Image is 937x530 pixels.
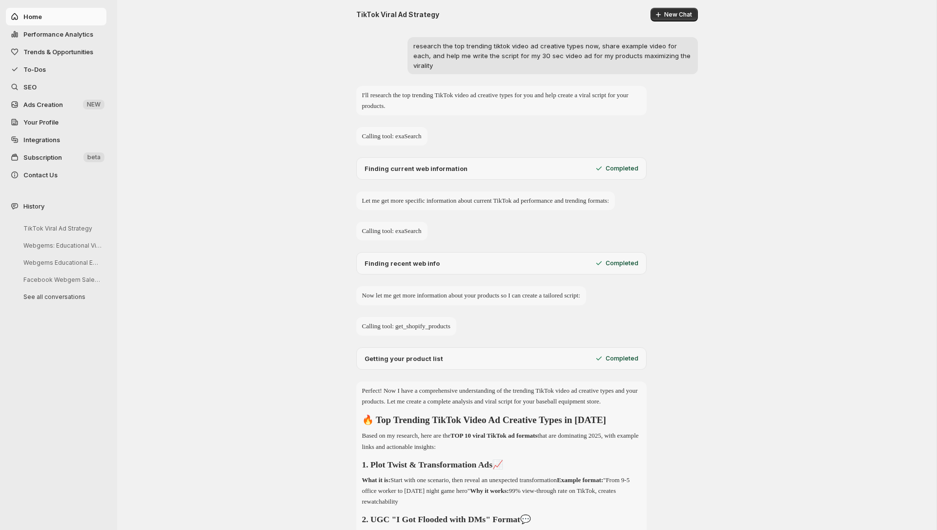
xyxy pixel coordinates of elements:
[606,355,638,362] p: Completed
[6,166,106,184] button: Contact Us
[362,226,422,236] p: Calling tool: exaSearch
[362,290,580,301] p: Now let me get more information about your products so I can create a tailored script:
[365,164,468,173] p: Finding current web information
[23,201,44,211] span: History
[413,41,692,70] p: research the top trending tiktok video ad creative types now, share example video for each, and h...
[16,255,108,270] button: Webgems Educational Email Content
[6,148,106,166] button: Subscription
[87,153,101,161] span: beta
[362,475,641,507] p: Start with one scenario, then reveal an unexpected transformation "From 9-5 office worker to [DAT...
[23,118,59,126] span: Your Profile
[6,61,106,78] button: To-Dos
[362,90,641,111] p: I'll research the top trending TikTok video ad creative types for you and help create a viral scr...
[362,412,641,428] h1: 🔥 Top Trending TikTok Video Ad Creative Types in [DATE]
[606,259,638,267] p: Completed
[23,30,93,38] span: Performance Analytics
[6,8,106,25] button: Home
[362,321,450,332] p: Calling tool: get_shopify_products
[16,221,108,236] button: TikTok Viral Ad Strategy
[6,96,106,113] button: Ads Creation
[470,487,509,494] strong: Why it works:
[362,514,520,524] strong: 2. UGC "I Got Flooded with DMs" Format
[362,385,641,407] p: Perfect! Now I have a comprehensive understanding of the trending TikTok video ad creative types ...
[365,354,443,363] p: Getting your product list
[362,460,493,469] strong: 1. Plot Twist & Transformation Ads
[6,78,106,96] a: SEO
[362,131,422,142] p: Calling tool: exaSearch
[362,430,641,452] p: Based on my research, here are the that are dominating 2025, with example links and actionable in...
[362,458,641,472] h2: 📈
[365,258,440,268] p: Finding recent web info
[16,238,108,253] button: Webgems: Educational Video & Email
[23,13,42,21] span: Home
[6,113,106,131] a: Your Profile
[6,43,106,61] button: Trends & Opportunities
[23,136,60,144] span: Integrations
[450,432,537,439] strong: TOP 10 viral TikTok ad formats
[23,83,37,91] span: SEO
[356,10,439,20] h2: TikTok Viral Ad Strategy
[557,476,603,484] strong: Example format:
[23,171,58,179] span: Contact Us
[16,289,108,304] button: See all conversations
[362,512,641,527] h2: 💬
[664,11,692,19] span: New Chat
[6,131,106,148] a: Integrations
[23,48,93,56] span: Trends & Opportunities
[6,25,106,43] button: Performance Analytics
[16,272,108,287] button: Facebook Webgem Sales Campaign Setup
[362,476,391,484] strong: What it is:
[651,8,698,21] button: New Chat
[362,195,609,206] p: Let me get more specific information about current TikTok ad performance and trending formats:
[23,101,63,108] span: Ads Creation
[23,65,46,73] span: To-Dos
[606,165,638,172] p: Completed
[87,101,101,108] span: NEW
[23,153,62,161] span: Subscription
